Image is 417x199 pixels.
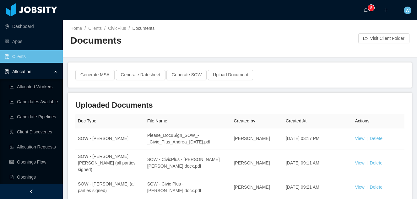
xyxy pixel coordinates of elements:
[78,118,96,123] span: Doc Type
[84,26,86,31] span: /
[9,95,58,108] a: icon: line-chartCandidates Available
[116,70,165,80] button: Generate Ratesheet
[384,8,388,12] i: icon: plus
[166,70,207,80] button: Generate SOW
[370,185,382,190] a: Delete
[129,26,130,31] span: /
[145,128,231,149] td: Please_DocuSign_SOW_-_Civic_Plus_Andrea_[DATE].pdf
[231,128,283,149] td: [PERSON_NAME]
[405,7,409,14] span: W
[75,100,404,110] h3: Uploaded Documents
[370,160,382,165] a: Delete
[5,69,9,74] i: icon: solution
[9,156,58,168] a: icon: idcardOpenings Flow
[147,118,167,123] span: File Name
[283,149,353,177] td: [DATE] 09:11 AM
[355,185,365,190] a: View
[286,118,306,123] span: Created At
[145,177,231,198] td: SOW - Civic Plus - [PERSON_NAME].docx.pdf
[9,110,58,123] a: icon: line-chartCandidate Pipelines
[104,26,106,31] span: /
[370,136,382,141] a: Delete
[355,160,365,165] a: View
[75,128,145,149] td: SOW - [PERSON_NAME]
[283,128,353,149] td: [DATE] 03:17 PM
[370,5,372,11] p: 8
[145,149,231,177] td: SOW - CivicPlus - [PERSON_NAME] [PERSON_NAME].docx.pdf
[9,126,58,138] a: icon: file-searchClient Discoveries
[364,8,368,12] i: icon: bell
[132,26,154,31] span: Documents
[88,26,102,31] a: Clients
[208,70,253,80] button: Upload Document
[5,35,58,48] a: icon: appstoreApps
[5,50,58,63] a: icon: auditClients
[358,33,409,43] button: icon: folder-openVisit Client Folder
[9,171,58,183] a: icon: file-textOpenings
[355,136,365,141] a: View
[283,177,353,198] td: [DATE] 09:21 AM
[12,69,31,74] span: Allocation
[9,80,58,93] a: icon: line-chartAllocated Workers
[75,177,145,198] td: SOW - [PERSON_NAME] (all parties signed)
[5,20,58,33] a: icon: pie-chartDashboard
[355,118,370,123] span: Actions
[9,141,58,153] a: icon: file-doneAllocation Requests
[75,149,145,177] td: SOW - [PERSON_NAME] [PERSON_NAME] (all parties signed)
[231,177,283,198] td: [PERSON_NAME]
[70,26,82,31] a: Home
[234,118,255,123] span: Created by
[75,70,115,80] button: Generate MSA
[368,5,374,11] sup: 8
[70,34,240,47] h2: Documents
[108,26,126,31] a: CivicPlus
[231,149,283,177] td: [PERSON_NAME]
